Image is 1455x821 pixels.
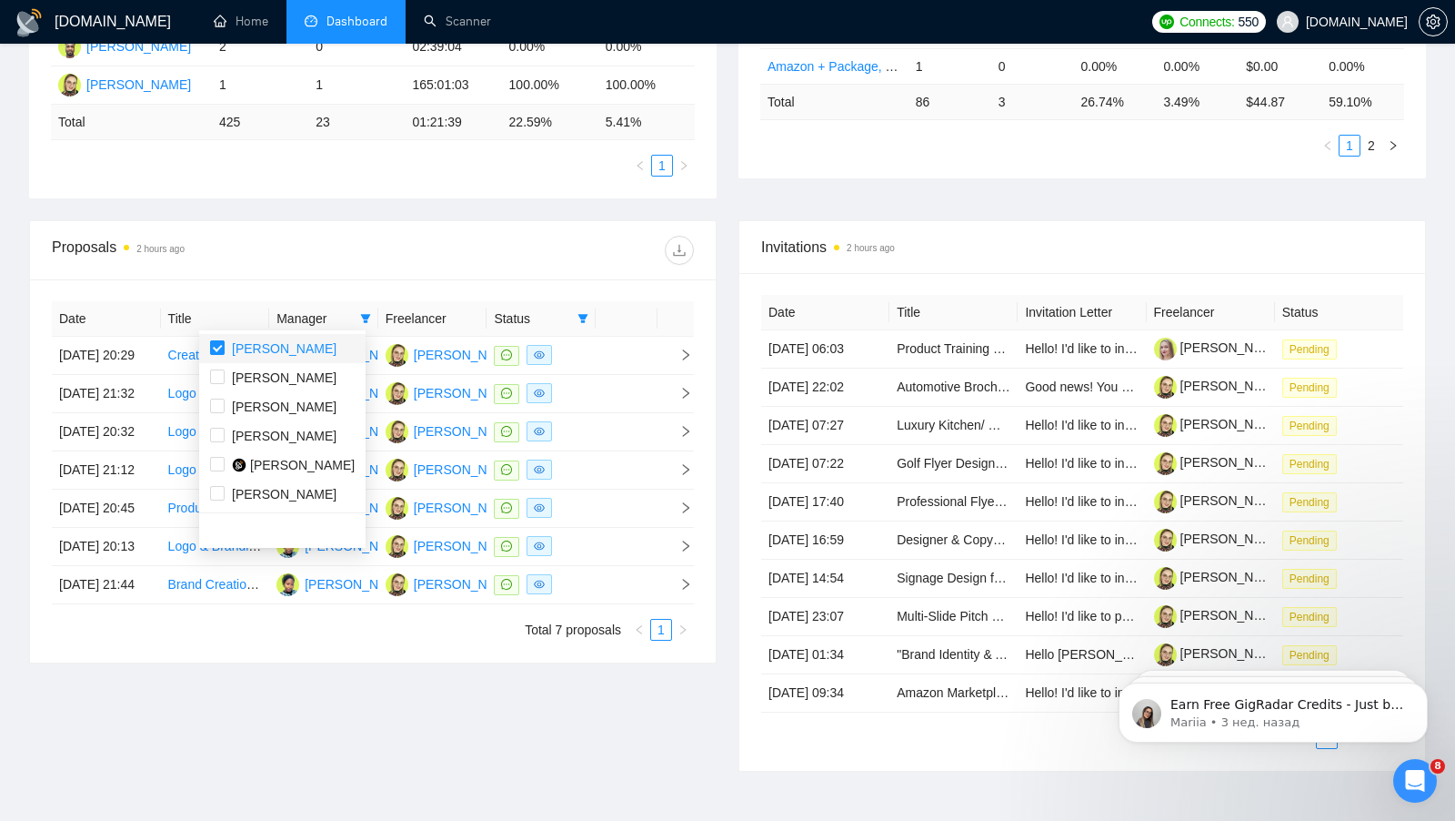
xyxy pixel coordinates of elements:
[161,490,270,528] td: Produce a few quick logo mock-ups based on a concept I'll describe
[761,295,889,330] th: Date
[501,426,512,437] span: message
[1091,644,1455,772] iframe: Intercom notifications сообщение
[52,413,161,451] td: [DATE] 20:32
[386,535,408,558] img: AS
[666,243,693,258] span: download
[86,75,191,95] div: [PERSON_NAME]
[1282,607,1337,627] span: Pending
[52,375,161,413] td: [DATE] 21:32
[665,540,692,552] span: right
[212,28,308,66] td: 2
[1154,417,1285,431] a: [PERSON_NAME]
[889,407,1018,445] td: Luxury Kitchen/ Wardrobe Catalog designer
[908,48,991,84] td: 1
[534,502,545,513] span: eye
[678,160,689,171] span: right
[761,483,889,522] td: [DATE] 17:40
[136,244,185,254] time: 2 hours ago
[1317,135,1339,157] li: Previous Page
[501,388,512,399] span: message
[652,156,672,176] a: 1
[1159,15,1174,29] img: upwork-logo.png
[168,424,305,439] a: Logo redesign/ Rebrand
[1419,7,1448,36] button: setting
[1154,340,1285,355] a: [PERSON_NAME]
[889,445,1018,483] td: Golf Flyer Design for Teaching Pros and Clients
[502,66,598,105] td: 100.00%
[386,461,518,476] a: AS[PERSON_NAME]
[761,598,889,636] td: [DATE] 23:07
[232,341,336,356] span: [PERSON_NAME]
[58,76,191,91] a: AS[PERSON_NAME]
[58,38,191,53] a: JA[PERSON_NAME]
[1282,531,1337,551] span: Pending
[889,483,1018,522] td: Professional Flyer Cleanup and Design Enhancement
[889,522,1018,560] td: Designer & Copywriter for Premium Lender Booklet
[897,647,1314,662] a: "Brand Identity & Amazon Listing Design ( Logo, Packaging, A+ Content )"
[1018,295,1146,330] th: Invitation Letter
[308,105,405,140] td: 23
[1281,15,1294,28] span: user
[665,502,692,514] span: right
[673,155,695,177] button: right
[761,330,889,369] td: [DATE] 06:03
[534,464,545,475] span: eye
[52,490,161,528] td: [DATE] 20:45
[665,236,694,265] button: download
[414,498,518,518] div: [PERSON_NAME]
[650,619,672,641] li: 1
[1147,295,1275,330] th: Freelancer
[651,620,671,640] a: 1
[629,155,651,177] li: Previous Page
[405,66,501,105] td: 165:01:03
[672,619,694,641] li: Next Page
[168,501,551,515] a: Produce a few quick logo mock-ups based on a concept I'll describe
[991,84,1074,119] td: 3
[768,59,1071,74] a: Amazon + Package, Short prompt, >35$/h, no agency
[1154,605,1177,628] img: c1ANJdDIEFa5DN5yolPp7_u0ZhHZCEfhnwVqSjyrCV9hqZg5SCKUb7hD_oUrqvcJOM
[214,14,268,29] a: homeHome
[1154,529,1177,552] img: c1ANJdDIEFa5DN5yolPp7_u0ZhHZCEfhnwVqSjyrCV9hqZg5SCKUb7hD_oUrqvcJOM
[232,458,246,472] img: 0HZm5+FzCBguwLTpFOMAAAAASUVORK5CYII=
[1074,84,1157,119] td: 26.74 %
[1154,376,1177,399] img: c1ANJdDIEFa5DN5yolPp7_u0ZhHZCEfhnwVqSjyrCV9hqZg5SCKUb7hD_oUrqvcJOM
[1239,84,1321,119] td: $ 44.87
[1074,48,1157,84] td: 0.00%
[1179,12,1234,32] span: Connects:
[761,445,889,483] td: [DATE] 07:22
[1282,569,1337,589] span: Pending
[58,74,81,96] img: AS
[1154,567,1177,590] img: c1ANJdDIEFa5DN5yolPp7_u0ZhHZCEfhnwVqSjyrCV9hqZg5SCKUb7hD_oUrqvcJOM
[677,624,688,635] span: right
[761,636,889,674] td: [DATE] 01:34
[628,619,650,641] li: Previous Page
[1388,140,1399,151] span: right
[897,456,1165,471] a: Golf Flyer Design for Teaching Pros and Clients
[525,619,621,641] li: Total 7 proposals
[276,576,409,591] a: AO[PERSON_NAME]
[52,566,161,604] td: [DATE] 21:44
[761,522,889,560] td: [DATE] 16:59
[212,66,308,105] td: 1
[889,330,1018,369] td: Product Training Consultant – On-site Role (Contract / Full-Time)
[1282,492,1337,512] span: Pending
[897,571,1111,585] a: Signage Design for Indoor Golf Space
[168,462,541,477] a: Logo Design for New Medical Venture (Aligned with Parent Brand)
[534,426,545,437] span: eye
[897,494,1199,509] a: Professional Flyer Cleanup and Design Enhancement
[356,305,375,332] span: filter
[386,382,408,405] img: AS
[1156,48,1239,84] td: 0.00%
[1361,136,1381,156] a: 2
[761,560,889,598] td: [DATE] 14:54
[269,301,378,337] th: Manager
[386,576,518,591] a: AS[PERSON_NAME]
[161,413,270,451] td: Logo redesign/ Rebrand
[1282,454,1337,474] span: Pending
[378,301,487,337] th: Freelancer
[414,383,518,403] div: [PERSON_NAME]
[232,400,336,414] span: [PERSON_NAME]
